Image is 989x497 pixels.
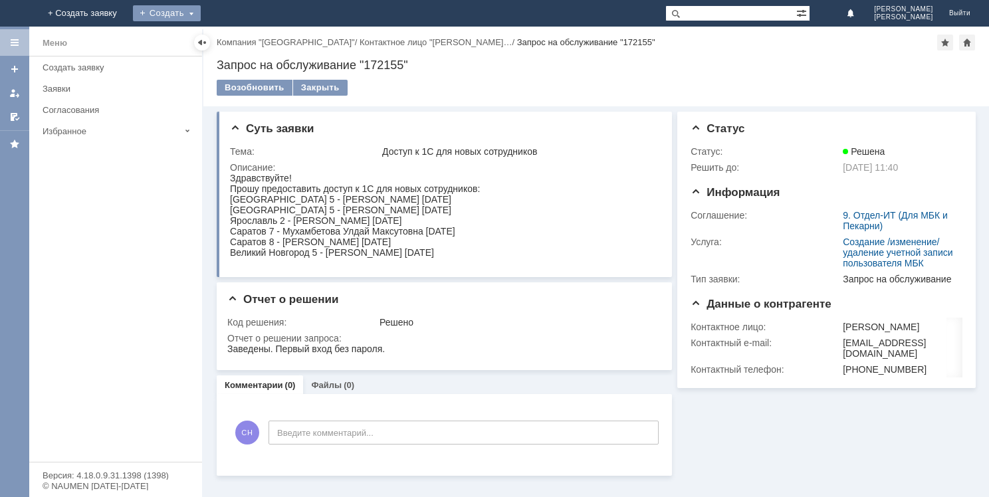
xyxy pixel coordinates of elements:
span: [PERSON_NAME] [874,13,933,21]
div: / [217,37,360,47]
a: 9. Отдел-ИТ (Для МБК и Пекарни) [843,210,948,231]
div: (0) [285,380,296,390]
span: Информация [691,186,780,199]
div: Контактный телефон: [691,364,840,375]
div: Тип заявки: [691,274,840,284]
a: Компания "[GEOGRAPHIC_DATA]" [217,37,355,47]
div: Создать заявку [43,62,194,72]
a: Согласования [37,100,199,120]
a: Создать заявку [37,57,199,78]
div: Услуга: [691,237,840,247]
a: Заявки [37,78,199,99]
a: Мои согласования [4,106,25,128]
div: Версия: 4.18.0.9.31.1398 (1398) [43,471,189,480]
div: Меню [43,35,67,51]
div: Запрос на обслуживание [843,274,957,284]
div: [PHONE_NUMBER] [843,364,957,375]
div: Согласования [43,105,194,115]
span: [PERSON_NAME] [874,5,933,13]
span: Данные о контрагенте [691,298,831,310]
div: Описание: [230,162,657,173]
div: Избранное [43,126,179,136]
a: Комментарии [225,380,283,390]
div: Код решения: [227,317,377,328]
div: Отчет о решении запроса: [227,333,657,344]
a: Файлы [311,380,342,390]
div: Добавить в избранное [937,35,953,50]
div: Решено [380,317,655,328]
div: Запрос на обслуживание "172155" [517,37,655,47]
div: Скрыть меню [194,35,210,50]
div: Статус: [691,146,840,157]
div: / [360,37,517,47]
div: © NAUMEN [DATE]-[DATE] [43,482,189,490]
div: Заявки [43,84,194,94]
div: Запрос на обслуживание "172155" [217,58,976,72]
span: Статус [691,122,744,135]
span: Отчет о решении [227,293,338,306]
div: Тема: [230,146,380,157]
span: Расширенный поиск [796,6,810,19]
div: [EMAIL_ADDRESS][DOMAIN_NAME] [843,338,957,359]
a: Контактное лицо "[PERSON_NAME]… [360,37,512,47]
a: Мои заявки [4,82,25,104]
div: Сделать домашней страницей [959,35,975,50]
span: [DATE] 11:40 [843,162,898,173]
div: Контактное лицо: [691,322,840,332]
div: Контактный e-mail: [691,338,840,348]
a: Создать заявку [4,58,25,80]
div: Соглашение: [691,210,840,221]
span: Решена [843,146,885,157]
a: Создание /изменение/удаление учетной записи пользователя МБК [843,237,952,268]
div: Решить до: [691,162,840,173]
div: Доступ к 1С для новых сотрудников [382,146,655,157]
div: [PERSON_NAME] [843,322,957,332]
div: Создать [133,5,201,21]
span: Суть заявки [230,122,314,135]
div: (0) [344,380,354,390]
span: СН [235,421,259,445]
